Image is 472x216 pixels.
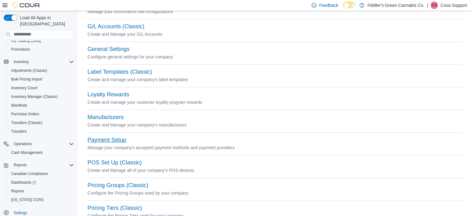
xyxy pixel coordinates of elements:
[9,37,74,44] span: My Catalog (Beta)
[440,2,467,9] p: Cova Support
[6,101,76,110] button: Manifests
[9,102,74,109] span: Manifests
[9,76,74,83] span: Bulk Pricing Import
[14,59,29,64] span: Inventory
[6,118,76,127] button: Transfers (Classic)
[88,205,142,211] button: Pricing Tiers (Classic)
[11,103,27,108] span: Manifests
[343,2,356,8] input: Dark Mode
[6,36,76,45] button: My Catalog (Beta)
[11,112,39,117] span: Purchase Orders
[6,127,76,136] button: Transfers
[88,182,148,189] button: Pricing Groups (Classic)
[343,8,344,9] span: Dark Mode
[9,67,74,74] span: Adjustments (Classic)
[9,149,45,156] a: Cash Management
[1,161,76,169] button: Reports
[11,94,58,99] span: Inventory Manager (Classic)
[88,8,462,15] p: Manage your ecommerce site configurations
[6,92,76,101] button: Inventory Manager (Classic)
[9,93,60,100] a: Inventory Manager (Classic)
[9,170,50,177] a: Canadian Compliance
[11,120,42,125] span: Transfers (Classic)
[367,2,425,9] p: Fiddler's Green Cannabis Co.
[9,170,74,177] span: Canadian Compliance
[9,76,45,83] a: Bulk Pricing Import
[430,2,438,9] div: Cova Support
[11,38,41,43] span: My Catalog (Beta)
[9,84,40,92] a: Inventory Count
[88,23,144,30] button: G/L Accounts (Classic)
[88,114,124,121] button: Manufacturers
[9,93,74,100] span: Inventory Manager (Classic)
[9,187,27,195] a: Reports
[11,197,43,202] span: [US_STATE] CCRS
[11,140,74,148] span: Operations
[6,195,76,204] button: [US_STATE] CCRS
[9,37,44,44] a: My Catalog (Beta)
[11,161,74,169] span: Reports
[11,58,74,66] span: Inventory
[6,45,76,54] button: Promotions
[6,187,76,195] button: Reports
[88,91,129,98] button: Loyalty Rewards
[9,46,33,53] a: Promotions
[9,149,74,156] span: Cash Management
[14,163,27,168] span: Reports
[14,210,27,215] span: Settings
[9,119,45,126] a: Transfers (Classic)
[9,110,74,118] span: Purchase Orders
[88,159,142,166] button: POS Set Up (Classic)
[11,180,36,185] span: Dashboards
[14,141,32,146] span: Operations
[432,2,437,9] span: CS
[9,128,29,135] a: Transfers
[9,46,74,53] span: Promotions
[88,69,152,75] button: Label Templates (Classic)
[11,58,31,66] button: Inventory
[9,179,38,186] a: Dashboards
[11,129,27,134] span: Transfers
[9,128,74,135] span: Transfers
[1,140,76,148] button: Operations
[6,75,76,84] button: Bulk Pricing Import
[6,178,76,187] a: Dashboards
[9,196,74,204] span: Washington CCRS
[6,84,76,92] button: Inventory Count
[88,46,129,53] button: General Settings
[9,84,74,92] span: Inventory Count
[17,15,74,27] span: Load All Apps in [GEOGRAPHIC_DATA]
[9,110,42,118] a: Purchase Orders
[88,53,462,61] p: Configure general settings for your company
[88,167,462,174] p: Create and Manage all of your company's POS devices.
[88,30,462,38] p: Create and Manage your G/L Accounts
[9,196,46,204] a: [US_STATE] CCRS
[1,57,76,66] button: Inventory
[9,119,74,126] span: Transfers (Classic)
[88,137,126,143] button: Payment Setup
[88,76,462,83] p: Create and manage your company's label templates
[427,2,428,9] p: |
[9,67,50,74] a: Adjustments (Classic)
[11,150,43,155] span: Cash Management
[9,102,29,109] a: Manifests
[11,189,24,194] span: Reports
[9,187,74,195] span: Reports
[11,171,48,176] span: Canadian Compliance
[6,169,76,178] button: Canadian Compliance
[88,121,462,129] p: Create and Manage your company's manufacturers
[11,161,29,169] button: Reports
[6,110,76,118] button: Purchase Orders
[11,77,43,82] span: Bulk Pricing Import
[11,85,38,90] span: Inventory Count
[6,66,76,75] button: Adjustments (Classic)
[9,179,74,186] span: Dashboards
[11,140,34,148] button: Operations
[88,144,462,151] p: Manage your company's accepted payment methods and payment providers
[6,148,76,157] button: Cash Management
[12,2,40,8] img: Cova
[88,189,462,197] p: Configure the Pricing Groups used by your company
[88,99,462,106] p: Create and manage your customer loyalty program rewards
[319,2,338,8] span: Feedback
[11,68,47,73] span: Adjustments (Classic)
